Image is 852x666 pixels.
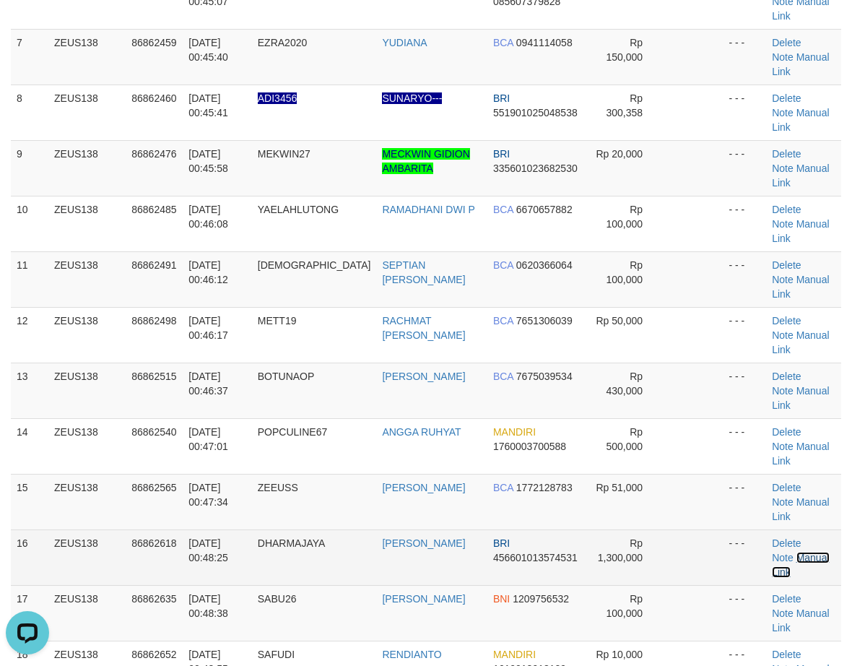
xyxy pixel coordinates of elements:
[606,593,643,619] span: Rp 100,000
[493,649,536,660] span: MANDIRI
[258,315,297,326] span: METT19
[772,607,794,619] a: Note
[258,204,339,215] span: YAELAHLUTONG
[493,537,510,549] span: BRI
[258,259,371,271] span: [DEMOGRAPHIC_DATA]
[11,307,48,363] td: 12
[493,37,513,48] span: BCA
[48,196,126,251] td: ZEUS138
[11,251,48,307] td: 11
[596,482,643,493] span: Rp 51,000
[131,593,176,605] span: 86862635
[516,37,573,48] span: Copy 0941114058 to clipboard
[11,85,48,140] td: 8
[188,37,228,63] span: [DATE] 00:45:40
[772,482,801,493] a: Delete
[606,426,643,452] span: Rp 500,000
[596,649,643,660] span: Rp 10,000
[382,315,465,341] a: RACHMAT [PERSON_NAME]
[11,585,48,641] td: 17
[48,474,126,529] td: ZEUS138
[723,140,766,196] td: - - -
[596,148,643,160] span: Rp 20,000
[6,6,49,49] button: Open LiveChat chat widget
[772,107,829,133] a: Manual Link
[131,371,176,382] span: 86862515
[188,92,228,118] span: [DATE] 00:45:41
[493,163,578,174] span: Copy 335601023682530 to clipboard
[772,274,794,285] a: Note
[131,92,176,104] span: 86862460
[258,148,310,160] span: MEKWIN27
[596,315,643,326] span: Rp 50,000
[131,148,176,160] span: 86862476
[493,593,510,605] span: BNI
[48,140,126,196] td: ZEUS138
[258,593,297,605] span: SABU26
[382,593,465,605] a: [PERSON_NAME]
[131,259,176,271] span: 86862491
[772,385,794,397] a: Note
[493,204,513,215] span: BCA
[382,537,465,549] a: [PERSON_NAME]
[772,496,794,508] a: Note
[188,426,228,452] span: [DATE] 00:47:01
[723,363,766,418] td: - - -
[606,371,643,397] span: Rp 430,000
[598,537,643,563] span: Rp 1,300,000
[723,85,766,140] td: - - -
[772,552,829,578] a: Manual Link
[493,259,513,271] span: BCA
[258,649,295,660] span: SAFUDI
[48,418,126,474] td: ZEUS138
[131,649,176,660] span: 86862652
[772,163,794,174] a: Note
[772,537,801,549] a: Delete
[772,204,801,215] a: Delete
[772,329,829,355] a: Manual Link
[188,148,228,174] span: [DATE] 00:45:58
[772,107,794,118] a: Note
[723,585,766,641] td: - - -
[493,441,566,452] span: Copy 1760003700588 to clipboard
[382,204,474,215] a: RAMADHANI DWI P
[382,37,427,48] a: YUDIANA
[188,371,228,397] span: [DATE] 00:46:37
[772,496,829,522] a: Manual Link
[493,371,513,382] span: BCA
[772,51,794,63] a: Note
[772,148,801,160] a: Delete
[516,259,573,271] span: Copy 0620366064 to clipboard
[493,148,510,160] span: BRI
[258,482,298,493] span: ZEEUSS
[188,537,228,563] span: [DATE] 00:48:25
[382,148,469,174] a: MECKWIN GIDION AMBARITA
[723,196,766,251] td: - - -
[131,426,176,438] span: 86862540
[723,29,766,85] td: - - -
[382,482,465,493] a: [PERSON_NAME]
[772,315,801,326] a: Delete
[772,385,829,411] a: Manual Link
[772,552,794,563] a: Note
[382,426,461,438] a: ANGGA RUHYAT
[772,274,829,300] a: Manual Link
[772,649,801,660] a: Delete
[48,307,126,363] td: ZEUS138
[723,418,766,474] td: - - -
[131,37,176,48] span: 86862459
[188,482,228,508] span: [DATE] 00:47:34
[772,441,794,452] a: Note
[48,363,126,418] td: ZEUS138
[606,37,643,63] span: Rp 150,000
[772,218,794,230] a: Note
[11,474,48,529] td: 15
[772,426,801,438] a: Delete
[11,196,48,251] td: 10
[11,529,48,585] td: 16
[516,315,573,326] span: Copy 7651306039 to clipboard
[188,315,228,341] span: [DATE] 00:46:17
[48,251,126,307] td: ZEUS138
[723,307,766,363] td: - - -
[48,85,126,140] td: ZEUS138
